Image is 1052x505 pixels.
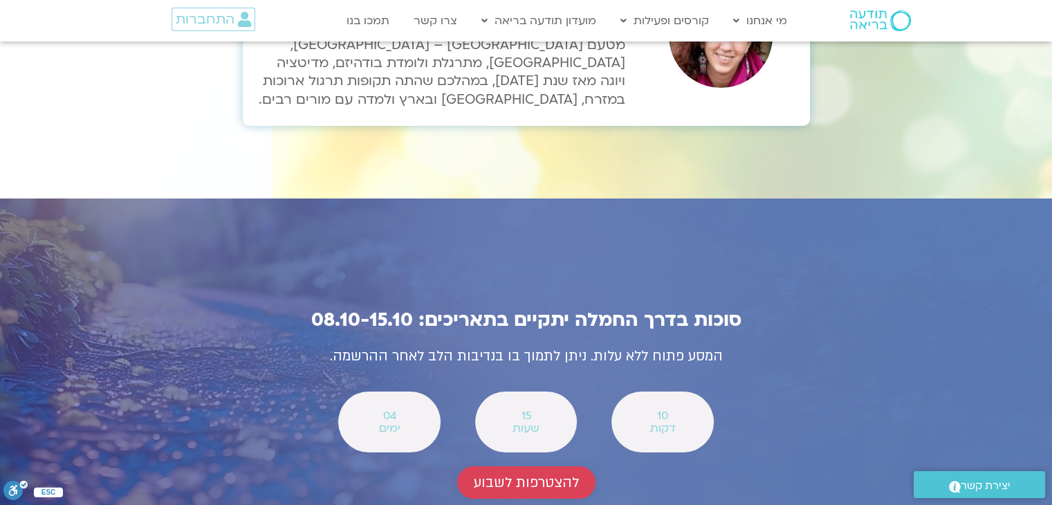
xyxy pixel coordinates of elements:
[222,345,831,369] p: המסע פתוח ללא עלות. ניתן לתמוך בו בנדיבות הלב לאחר ההרשמה.
[629,422,695,434] span: דקות
[850,10,911,31] img: תודעה בריאה
[172,8,255,31] a: התחברות
[629,410,695,422] span: 10
[613,8,716,34] a: קורסים ופעילות
[493,410,559,422] span: 15
[914,471,1045,498] a: יצירת קשר
[457,466,596,499] a: להצטרפות לשבוע
[176,12,234,27] span: התחברות
[340,8,396,34] a: תמכו בנו
[961,477,1011,495] span: יצירת קשר
[356,410,422,422] span: 04
[356,422,422,434] span: ימים
[474,475,579,490] span: להצטרפות לשבוע
[407,8,464,34] a: צרו קשר
[493,422,559,434] span: שעות
[222,309,831,331] h2: סוכות בדרך החמלה יתקיים בתאריכים: 08.10-15.10
[474,8,603,34] a: מועדון תודעה בריאה
[726,8,794,34] a: מי אנחנו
